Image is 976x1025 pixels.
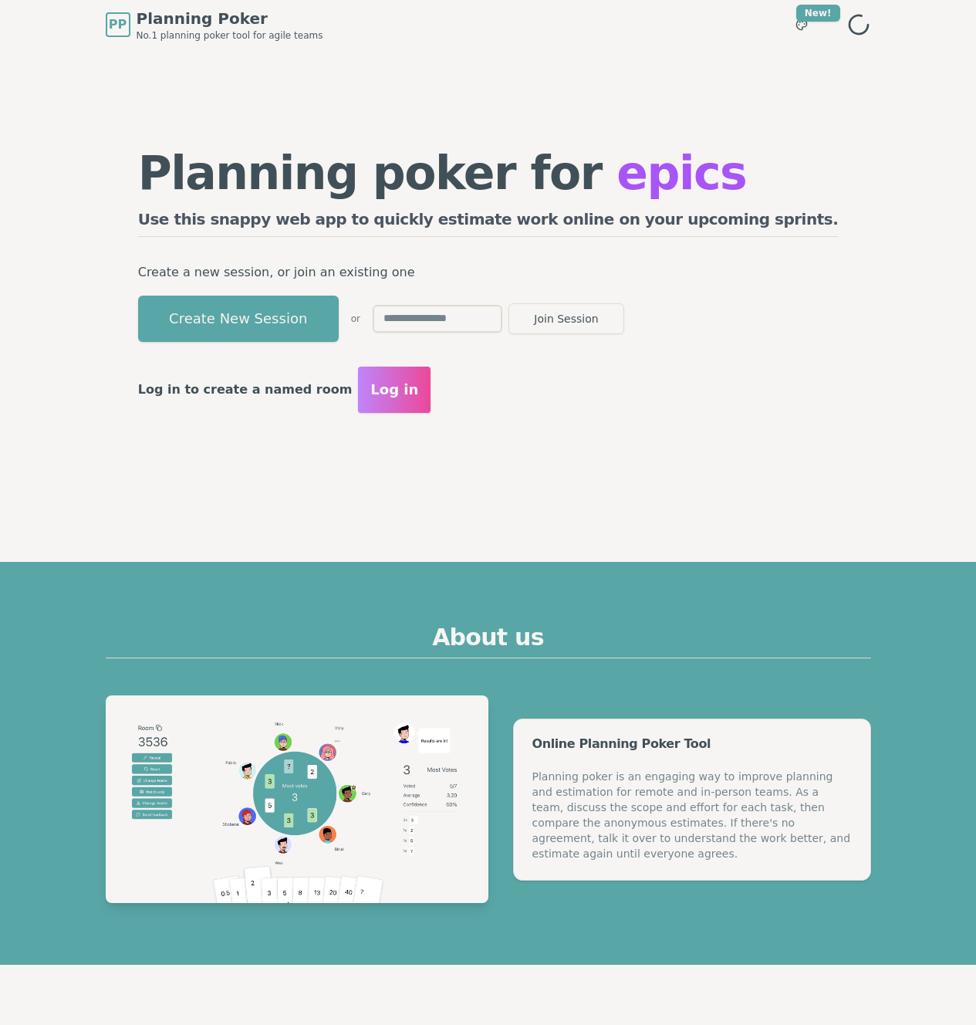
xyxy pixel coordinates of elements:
[138,150,839,196] h1: Planning poker for
[138,379,353,401] p: Log in to create a named room
[106,624,871,658] h2: About us
[137,8,323,29] span: Planning Poker
[138,208,839,237] h2: Use this snappy web app to quickly estimate work online on your upcoming sprints.
[532,738,852,750] div: Online Planning Poker Tool
[106,695,488,903] img: Planning Poker example session
[508,303,624,334] button: Join Session
[370,379,418,401] span: Log in
[137,29,323,42] span: No.1 planning poker tool for agile teams
[788,11,816,39] button: New!
[109,15,127,34] span: PP
[532,769,852,861] div: Planning poker is an engaging way to improve planning and estimation for remote and in-person tea...
[616,146,746,200] span: epics
[138,262,839,283] p: Create a new session, or join an existing one
[138,296,339,342] button: Create New Session
[351,313,360,325] span: or
[796,5,840,22] div: New!
[358,367,431,413] button: Log in
[106,8,323,42] a: PPPlanning PokerNo.1 planning poker tool for agile teams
